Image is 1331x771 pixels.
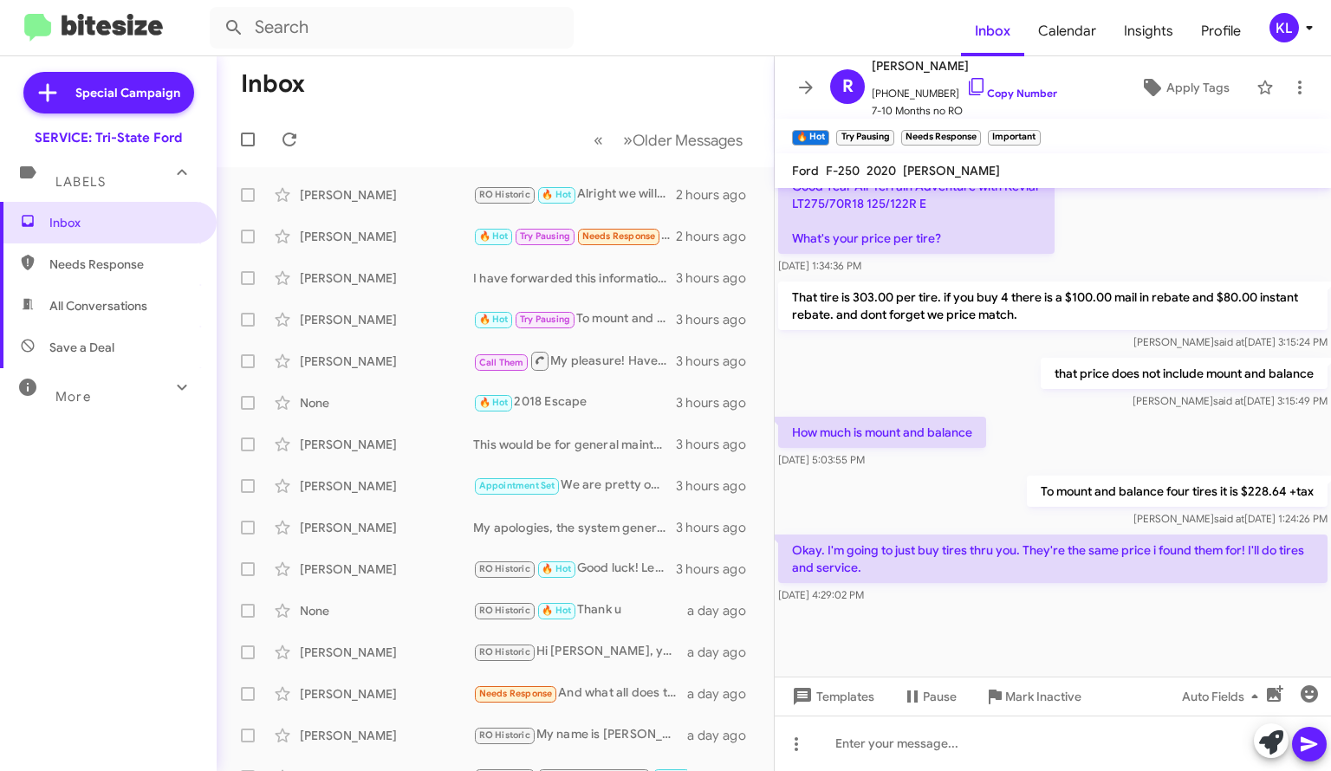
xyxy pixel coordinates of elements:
span: Needs Response [479,688,553,699]
div: This would be for general maintenance, Oil change and multipoint inspection [473,436,676,453]
div: 2 hours ago [676,186,760,204]
a: Special Campaign [23,72,194,113]
div: 3 hours ago [676,353,760,370]
p: Okay. I'm going to just buy tires thru you. They're the same price i found them for! I'll do tire... [778,535,1328,583]
span: « [594,129,603,151]
div: 3 hours ago [676,519,760,536]
span: Labels [55,174,106,190]
span: Special Campaign [75,84,180,101]
span: 🔥 Hot [479,397,509,408]
a: Copy Number [966,87,1057,100]
div: [PERSON_NAME] [300,311,473,328]
span: Inbox [49,214,197,231]
div: 3 hours ago [676,436,760,453]
div: [PERSON_NAME] [300,269,473,287]
a: Profile [1187,6,1255,56]
span: 🔥 Hot [479,230,509,242]
small: Important [988,130,1040,146]
div: Hi [PERSON_NAME], yes we wanted to touch base to let you know we can schedule these recall remedi... [473,642,687,662]
button: KL [1255,13,1312,42]
div: 3 hours ago [676,269,760,287]
p: To mount and balance four tires it is $228.64 +tax [1027,476,1328,507]
div: Good luck! Let us know if we can assist in any way [473,559,676,579]
button: Auto Fields [1168,681,1279,712]
span: [PERSON_NAME] [DATE] 1:24:26 PM [1133,512,1328,525]
div: [PERSON_NAME] [300,519,473,536]
div: 3 hours ago [676,311,760,328]
span: 🔥 Hot [479,314,509,325]
span: said at [1213,394,1243,407]
div: To mount and balance four tires it is $228.64 +tax [473,309,676,329]
span: Templates [789,681,874,712]
span: RO Historic [479,189,530,200]
div: None [300,394,473,411]
p: How much is mount and balance [778,417,986,448]
div: My pleasure! Have a great day [473,350,676,372]
span: [PERSON_NAME] [872,55,1057,76]
span: Call Them [479,357,524,368]
div: [PERSON_NAME] [300,727,473,744]
div: a day ago [687,685,760,703]
div: [PERSON_NAME] [300,436,473,453]
div: KL [1269,13,1299,42]
small: Try Pausing [836,130,893,146]
span: [PERSON_NAME] [DATE] 3:15:24 PM [1133,335,1328,348]
span: R [842,73,854,100]
div: 3 hours ago [676,560,760,578]
a: Calendar [1024,6,1110,56]
span: [DATE] 4:29:02 PM [778,588,864,601]
div: None [300,602,473,619]
button: Apply Tags [1120,72,1248,103]
a: Inbox [961,6,1024,56]
div: 2018 Escape [473,392,676,412]
div: [PERSON_NAME] [300,477,473,495]
div: 2 hours ago [676,228,760,245]
input: Search [210,7,574,49]
div: a day ago [687,602,760,619]
span: [DATE] 5:03:55 PM [778,453,865,466]
small: 🔥 Hot [792,130,829,146]
span: Needs Response [49,256,197,273]
span: RO Historic [479,729,530,741]
span: Needs Response [582,230,656,242]
span: Appointment Set [479,480,555,491]
button: Next [613,122,753,158]
span: RO Historic [479,563,530,574]
span: 7-10 Months no RO [872,102,1057,120]
span: Mark Inactive [1005,681,1081,712]
span: [DATE] 1:34:36 PM [778,259,861,272]
nav: Page navigation example [584,122,753,158]
div: a day ago [687,727,760,744]
button: Pause [888,681,971,712]
span: 2020 [867,163,896,178]
span: said at [1214,512,1244,525]
div: [PERSON_NAME] [300,644,473,661]
p: Good Year All-Terrain Adventure with Kevlar LT275/70R18 125/122R E What's your price per tire? [778,171,1055,254]
div: [PERSON_NAME] [300,353,473,370]
span: Auto Fields [1182,681,1265,712]
span: Insights [1110,6,1187,56]
div: Alright we will see you [DATE]! [473,185,676,204]
span: Older Messages [633,131,743,150]
span: 🔥 Hot [542,605,571,616]
div: My apologies, the system generates messages every 5-6 months. Please disregard [473,519,676,536]
span: [PERSON_NAME] [903,163,1000,178]
span: 🔥 Hot [542,189,571,200]
button: Previous [583,122,614,158]
span: Try Pausing [520,230,570,242]
div: 3 hours ago [676,394,760,411]
div: My name is [PERSON_NAME] just let me know when youre redy scheduel I can set that for you. [473,725,687,745]
div: Thank u [473,600,687,620]
button: Mark Inactive [971,681,1095,712]
span: RO Historic [479,646,530,658]
span: Save a Deal [49,339,114,356]
div: [PERSON_NAME] [300,685,473,703]
p: that price does not include mount and balance [1041,358,1328,389]
div: [PERSON_NAME] [300,560,473,578]
span: [PERSON_NAME] [DATE] 3:15:49 PM [1133,394,1328,407]
span: [PHONE_NUMBER] [872,76,1057,102]
span: F-250 [826,163,860,178]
